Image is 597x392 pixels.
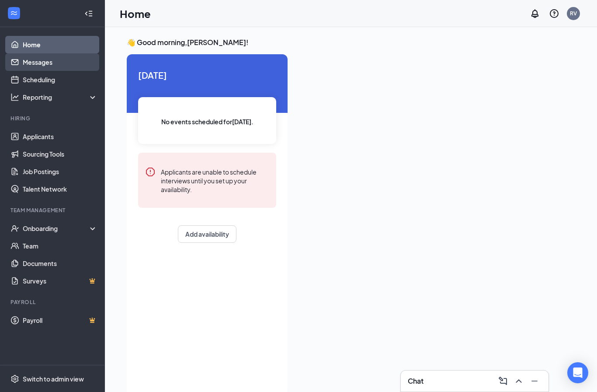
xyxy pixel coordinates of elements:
a: Team [23,237,97,255]
a: Messages [23,53,97,71]
button: Minimize [528,374,541,388]
button: Add availability [178,225,236,243]
div: Onboarding [23,224,90,233]
h3: 👋 Good morning, [PERSON_NAME] ! [127,38,575,47]
a: Applicants [23,128,97,145]
div: Open Intercom Messenger [567,362,588,383]
a: Home [23,36,97,53]
svg: ChevronUp [514,376,524,386]
svg: Settings [10,374,19,383]
a: Job Postings [23,163,97,180]
div: Hiring [10,115,96,122]
div: RV [570,10,577,17]
svg: Analysis [10,93,19,101]
div: Payroll [10,298,96,306]
svg: ComposeMessage [498,376,508,386]
svg: Notifications [530,8,540,19]
button: ChevronUp [512,374,526,388]
svg: WorkstreamLogo [10,9,18,17]
h1: Home [120,6,151,21]
a: Talent Network [23,180,97,198]
a: Scheduling [23,71,97,88]
div: Team Management [10,206,96,214]
span: No events scheduled for [DATE] . [161,117,253,126]
h3: Chat [408,376,423,386]
div: Reporting [23,93,98,101]
a: Documents [23,255,97,272]
span: [DATE] [138,68,276,82]
svg: Error [145,167,156,177]
div: Switch to admin view [23,374,84,383]
a: PayrollCrown [23,311,97,329]
a: SurveysCrown [23,272,97,290]
svg: Minimize [529,376,540,386]
svg: QuestionInfo [549,8,559,19]
svg: UserCheck [10,224,19,233]
a: Sourcing Tools [23,145,97,163]
svg: Collapse [84,9,93,18]
div: Applicants are unable to schedule interviews until you set up your availability. [161,167,269,194]
button: ComposeMessage [496,374,510,388]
